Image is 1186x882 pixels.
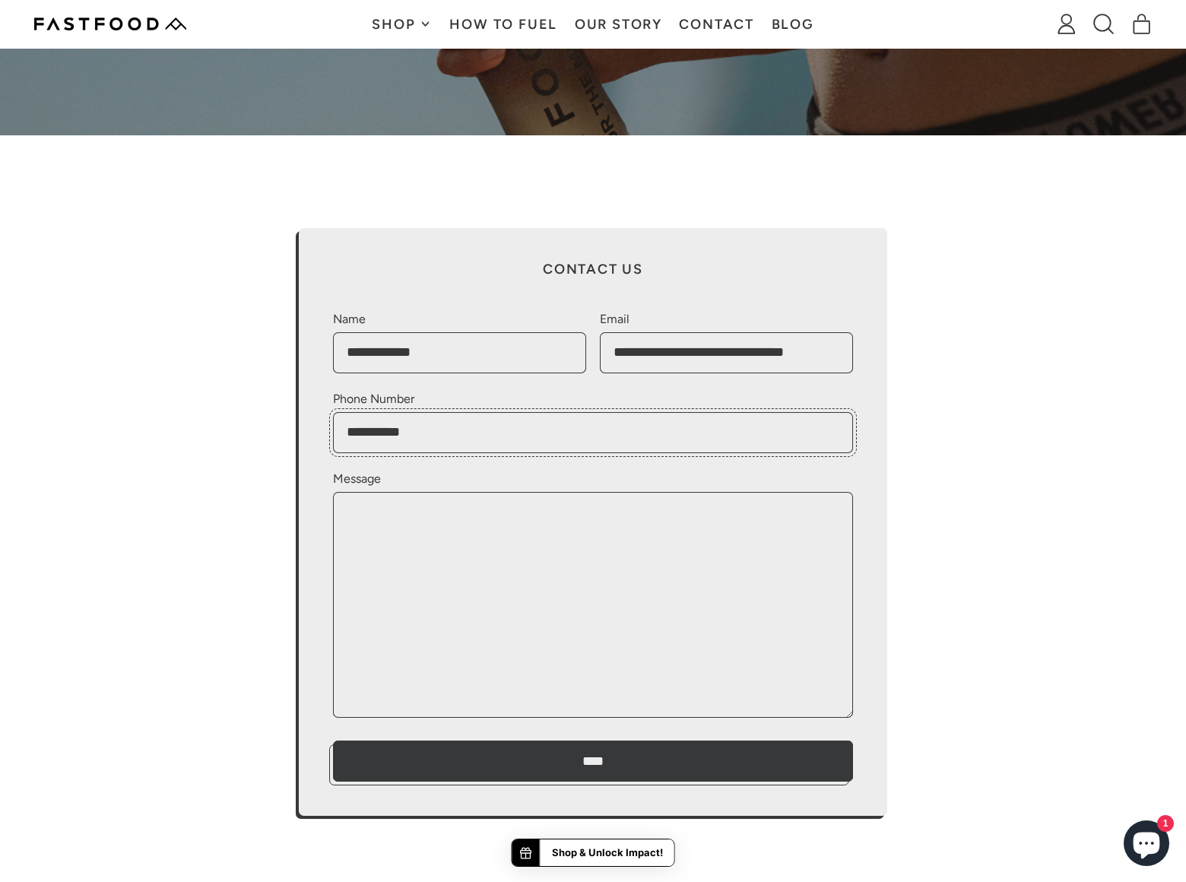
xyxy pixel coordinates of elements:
[333,262,853,276] h1: Contact Us
[1119,820,1174,870] inbox-online-store-chat: Shopify online store chat
[333,470,853,488] label: Message
[333,310,586,328] label: Name
[34,17,186,30] img: Fastfood
[372,17,419,31] span: Shop
[600,310,853,328] label: Email
[333,390,853,408] label: Phone Number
